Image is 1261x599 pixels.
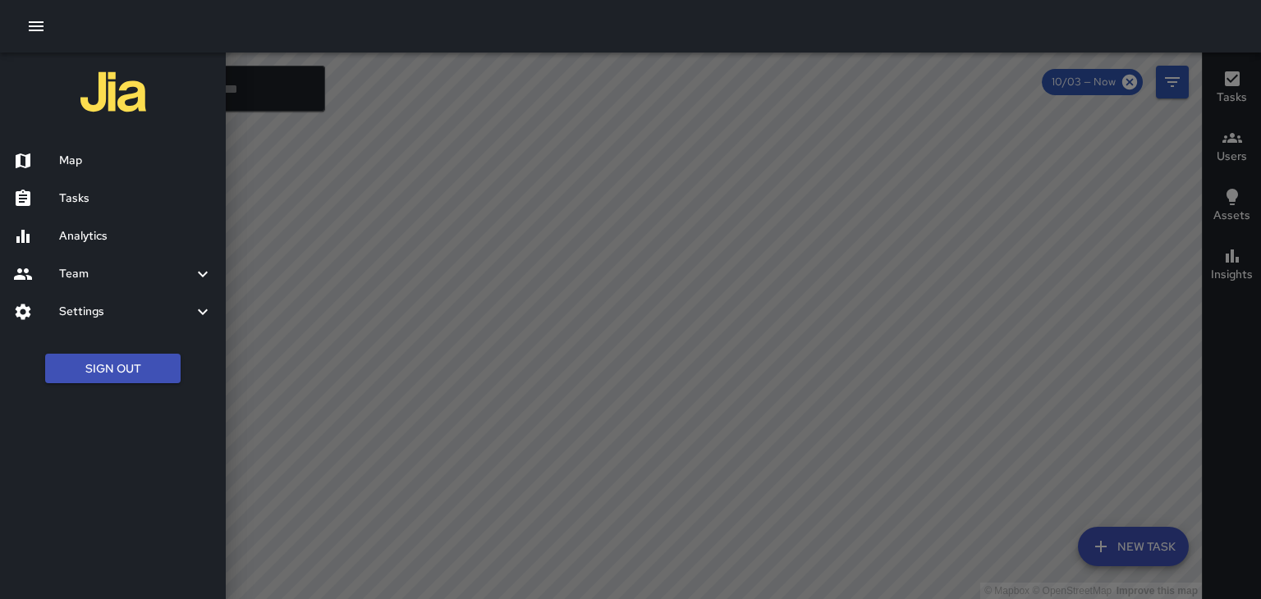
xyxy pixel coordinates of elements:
[45,354,181,384] button: Sign Out
[59,227,213,245] h6: Analytics
[80,59,146,125] img: jia-logo
[59,265,193,283] h6: Team
[59,303,193,321] h6: Settings
[59,190,213,208] h6: Tasks
[59,152,213,170] h6: Map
